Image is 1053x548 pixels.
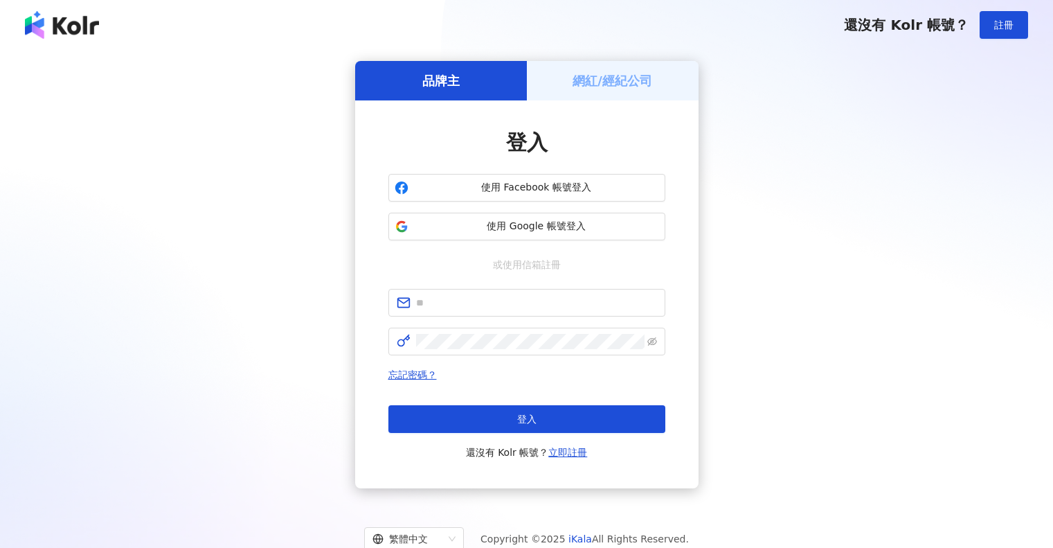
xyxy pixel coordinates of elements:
button: 使用 Facebook 帳號登入 [388,174,665,202]
span: 登入 [506,130,548,154]
span: 使用 Facebook 帳號登入 [414,181,659,195]
h5: 品牌主 [422,72,460,89]
span: 登入 [517,414,537,425]
a: 立即註冊 [548,447,587,458]
span: eye-invisible [647,337,657,346]
span: 使用 Google 帳號登入 [414,220,659,233]
button: 登入 [388,405,665,433]
a: iKala [568,533,592,545]
img: logo [25,11,99,39]
button: 註冊 [980,11,1028,39]
h5: 網紅/經紀公司 [573,72,652,89]
span: 還沒有 Kolr 帳號？ [466,444,588,461]
span: Copyright © 2025 All Rights Reserved. [480,531,689,547]
span: 還沒有 Kolr 帳號？ [844,17,969,33]
span: 或使用信箱註冊 [483,257,570,272]
span: 註冊 [994,19,1014,30]
button: 使用 Google 帳號登入 [388,213,665,240]
a: 忘記密碼？ [388,369,437,380]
